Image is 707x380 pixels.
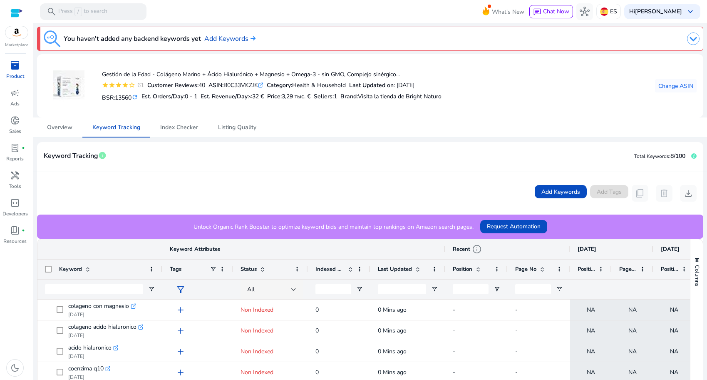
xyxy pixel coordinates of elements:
span: book_4 [10,225,20,235]
span: filter_alt [176,285,186,295]
span: code_blocks [10,198,20,208]
mat-icon: star [102,82,109,88]
span: NA [628,322,637,339]
div: Recent [453,244,482,254]
button: hub [576,3,593,20]
img: keyword-tracking.svg [44,30,60,47]
span: - [453,347,455,355]
span: - [453,368,455,376]
input: Last Updated Filter Input [378,284,426,294]
b: ASIN: [208,81,223,89]
span: NA [670,322,678,339]
span: Status [241,265,257,273]
span: 0 Mins ago [378,306,407,314]
span: add [176,347,186,357]
span: Keyword [59,265,82,273]
span: keyboard_arrow_down [685,7,695,17]
span: Visita la tienda de Bright Naturo [358,92,442,100]
p: Unlock Organic Rank Booster to optimize keyword bids and maintain top rankings on Amazon search p... [193,222,474,231]
span: - [515,368,518,376]
span: info [472,244,482,254]
mat-icon: star [109,82,115,88]
p: Ads [10,100,20,107]
span: - [515,327,518,335]
span: acido hialuronico [68,342,112,354]
span: Keyword Tracking [44,149,98,163]
span: 0 [315,347,319,355]
span: Listing Quality [218,125,256,130]
span: Chat Now [543,7,569,15]
h3: You haven't added any backend keywords yet [64,34,201,44]
button: Open Filter Menu [148,286,155,292]
span: add [176,367,186,377]
span: - [453,306,455,314]
h5: : [340,93,442,100]
p: Marketplace [5,42,28,48]
img: arrow-right.svg [248,36,256,41]
button: Open Filter Menu [556,286,563,292]
span: Non Indexed [241,306,273,314]
span: Columns [693,265,701,286]
span: Index Checker [160,125,198,130]
span: NA [587,322,595,339]
div: 61 [135,81,144,90]
p: Sales [9,127,21,135]
span: download [683,188,693,198]
button: Open Filter Menu [431,286,438,292]
img: dropdown-arrow.svg [687,32,700,45]
p: Press to search [58,7,107,16]
mat-icon: star_border [129,82,135,88]
div: 40 [147,81,205,90]
span: search [47,7,57,17]
span: Tags [170,265,181,273]
span: [DATE] [578,245,596,253]
img: es.svg [600,7,608,16]
button: download [680,185,697,202]
button: Open Filter Menu [356,286,363,292]
span: NA [587,343,595,360]
span: fiber_manual_record [22,229,25,232]
button: Open Filter Menu [494,286,500,292]
h5: Sellers: [314,93,337,100]
p: [DATE] [68,353,118,360]
b: [PERSON_NAME] [635,7,682,15]
span: NA [587,301,595,318]
span: dark_mode [10,363,20,373]
p: ES [610,4,617,19]
p: [DATE] [68,332,143,339]
span: 0 Mins ago [378,368,407,376]
h5: Est. Revenue/Day: [201,93,264,100]
span: Keyword Tracking [92,125,140,130]
p: Resources [3,237,27,245]
span: Non Indexed [241,347,273,355]
span: - [515,306,518,314]
h5: Price: [267,93,310,100]
span: fiber_manual_record [22,146,25,150]
span: Page No [515,265,536,273]
h5: Est. Orders/Day: [141,93,197,100]
button: Request Automation [480,220,547,233]
mat-icon: star [122,82,129,88]
span: Non Indexed [241,327,273,335]
input: Indexed Products Filter Input [315,284,351,294]
span: inventory_2 [10,60,20,70]
span: colageno con magnesio [68,300,129,312]
div: B0C33VKZJK [208,81,263,90]
div: : [DATE] [349,81,414,90]
span: 8/100 [670,152,685,160]
span: Position [661,265,678,273]
span: colageno acido hialuronico [68,321,136,333]
span: What's New [492,5,524,19]
span: All [247,285,255,293]
span: 0 Mins ago [378,347,407,355]
span: Add Keywords [541,187,580,196]
span: Page No [619,265,637,273]
span: 0 [315,306,319,314]
span: Last Updated [378,265,412,273]
span: Position [578,265,595,273]
span: add [176,305,186,315]
p: Product [6,72,24,80]
span: / [74,7,82,16]
input: Page No Filter Input [515,284,551,294]
span: - [453,327,455,335]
